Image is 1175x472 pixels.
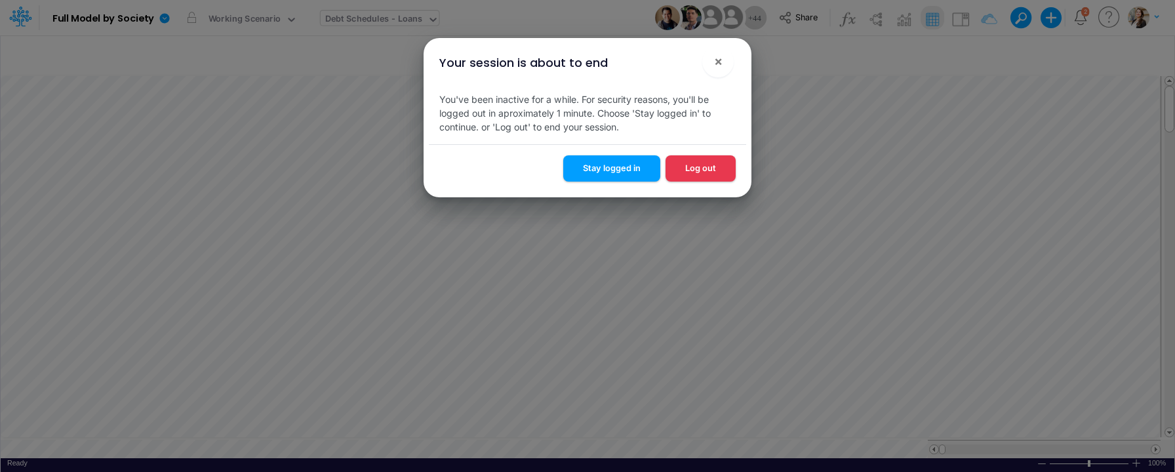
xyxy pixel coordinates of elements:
[563,155,660,181] button: Stay logged in
[666,155,736,181] button: Log out
[714,53,723,69] span: ×
[439,54,608,71] div: Your session is about to end
[429,82,746,144] div: You've been inactive for a while. For security reasons, you'll be logged out in aproximately 1 mi...
[702,46,734,77] button: Close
